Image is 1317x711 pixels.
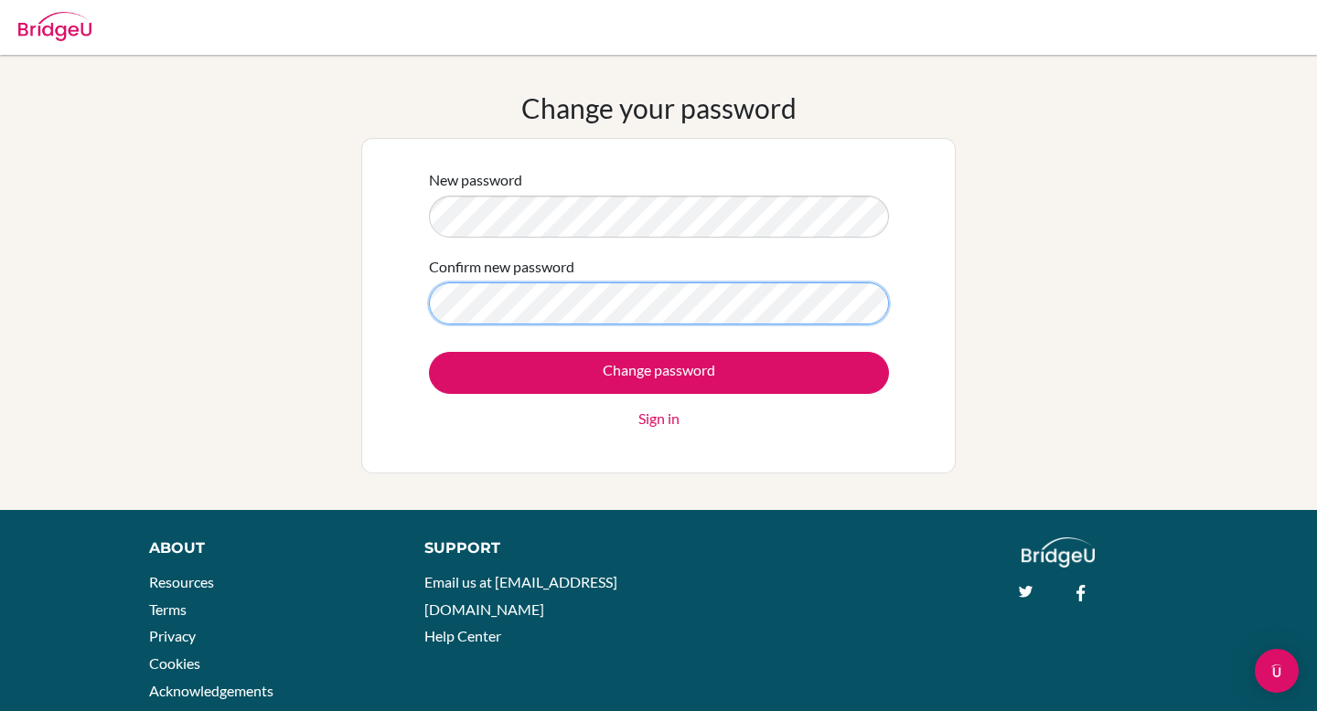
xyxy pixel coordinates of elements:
a: Terms [149,600,187,618]
a: Resources [149,573,214,590]
img: Bridge-U [18,12,91,41]
div: Open Intercom Messenger [1255,649,1299,693]
a: Sign in [638,408,680,430]
div: Support [424,537,640,559]
input: Change password [429,352,889,394]
label: New password [429,169,522,191]
a: Cookies [149,654,200,672]
h1: Change your password [521,91,797,124]
a: Acknowledgements [149,682,273,699]
a: Privacy [149,627,196,644]
a: Help Center [424,627,501,644]
label: Confirm new password [429,256,574,278]
a: Email us at [EMAIL_ADDRESS][DOMAIN_NAME] [424,573,617,618]
div: About [149,537,383,559]
img: logo_white@2x-f4f0deed5e89b7ecb1c2cc34c3e3d731f90f0f143d5ea2071677605dd97b5244.png [1022,537,1096,568]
